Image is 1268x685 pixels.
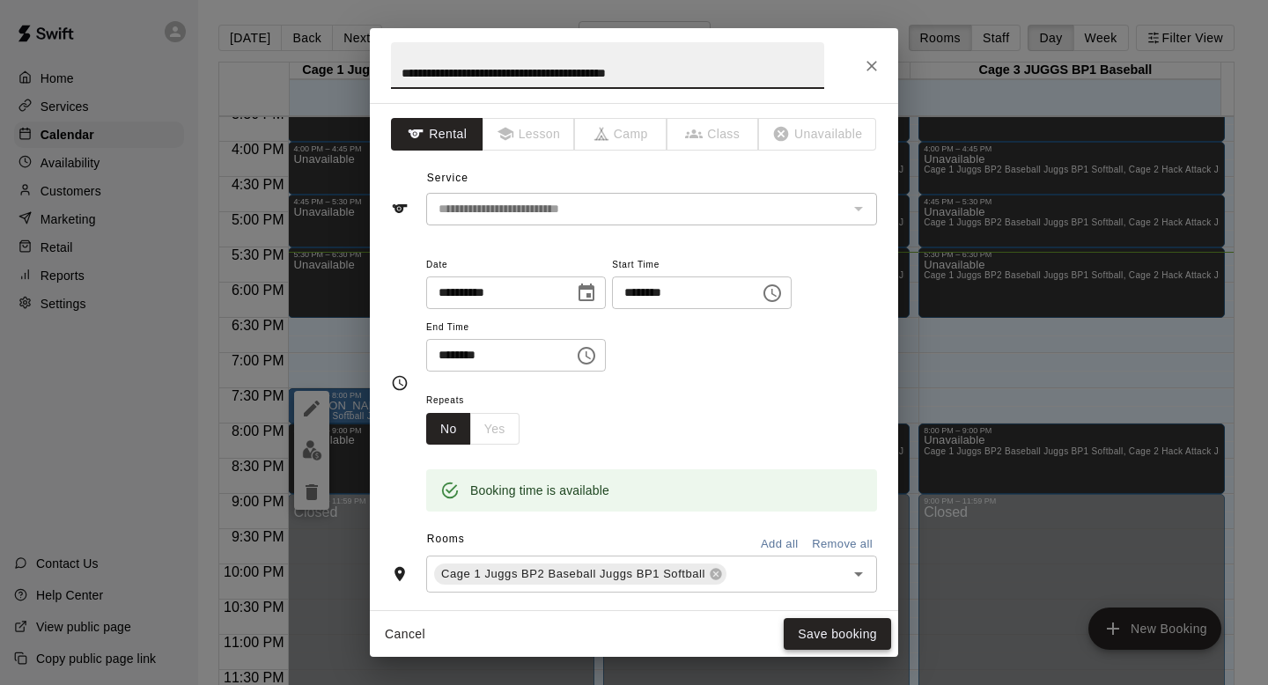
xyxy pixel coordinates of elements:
[426,389,534,413] span: Repeats
[426,193,877,225] div: The service of an existing booking cannot be changed
[751,531,807,558] button: Add all
[755,276,790,311] button: Choose time, selected time is 7:30 PM
[391,374,409,392] svg: Timing
[427,172,468,184] span: Service
[807,531,877,558] button: Remove all
[483,118,576,151] span: The type of an existing booking cannot be changed
[391,200,409,217] svg: Service
[427,533,465,545] span: Rooms
[667,118,760,151] span: The type of an existing booking cannot be changed
[434,563,726,585] div: Cage 1 Juggs BP2 Baseball Juggs BP1 Softball
[426,413,471,446] button: No
[426,254,606,277] span: Date
[426,413,520,446] div: outlined button group
[612,254,792,277] span: Start Time
[427,607,877,635] span: Notes
[569,338,604,373] button: Choose time, selected time is 8:00 PM
[391,118,483,151] button: Rental
[784,618,891,651] button: Save booking
[846,562,871,586] button: Open
[470,475,609,506] div: Booking time is available
[856,50,888,82] button: Close
[426,316,606,340] span: End Time
[575,118,667,151] span: The type of an existing booking cannot be changed
[377,618,433,651] button: Cancel
[391,565,409,583] svg: Rooms
[569,276,604,311] button: Choose date, selected date is Oct 14, 2025
[759,118,877,151] span: The type of an existing booking cannot be changed
[434,565,712,583] span: Cage 1 Juggs BP2 Baseball Juggs BP1 Softball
